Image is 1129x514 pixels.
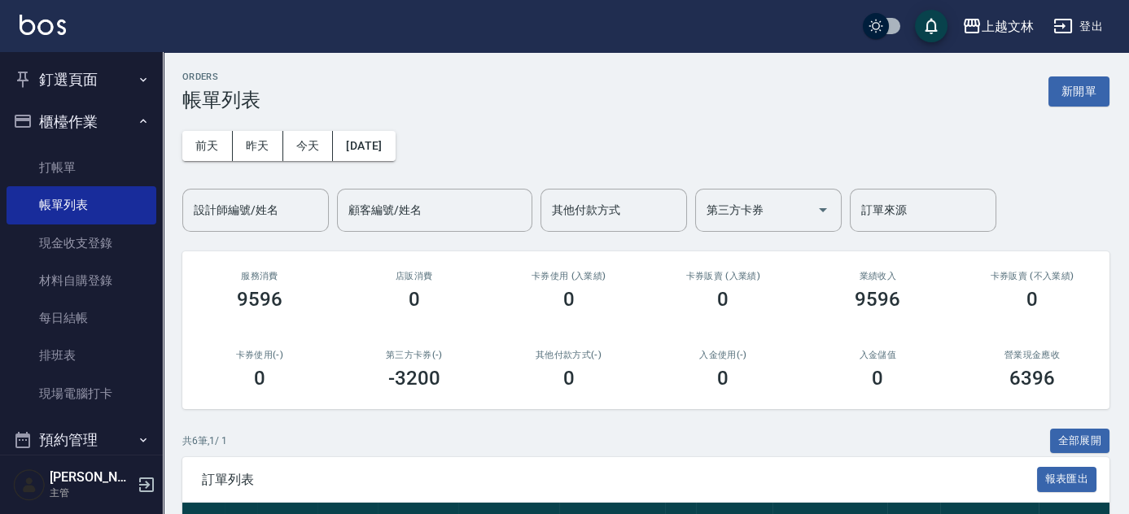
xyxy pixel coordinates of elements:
[7,186,156,224] a: 帳單列表
[1009,367,1055,390] h3: 6396
[1047,11,1109,41] button: 登出
[717,288,729,311] h3: 0
[7,337,156,374] a: 排班表
[915,10,947,42] button: save
[7,101,156,143] button: 櫃檯作業
[855,288,900,311] h3: 9596
[956,10,1040,43] button: 上越文林
[283,131,334,161] button: 今天
[563,288,575,311] h3: 0
[810,197,836,223] button: Open
[1050,429,1110,454] button: 全部展開
[511,350,627,360] h2: 其他付款方式(-)
[182,131,233,161] button: 前天
[357,350,472,360] h2: 第三方卡券(-)
[50,469,133,486] h5: [PERSON_NAME]
[1026,288,1038,311] h3: 0
[7,299,156,337] a: 每日結帳
[1048,83,1109,98] a: 新開單
[511,271,627,281] h2: 卡券使用 (入業績)
[974,271,1090,281] h2: 卡券販賣 (不入業績)
[237,288,282,311] h3: 9596
[7,419,156,461] button: 預約管理
[717,367,729,390] h3: 0
[820,271,935,281] h2: 業績收入
[7,375,156,412] a: 現場電腦打卡
[820,350,935,360] h2: 入金儲值
[7,149,156,186] a: 打帳單
[202,271,317,281] h3: 服務消費
[20,15,66,35] img: Logo
[7,59,156,101] button: 釘選頁面
[872,367,883,390] h3: 0
[974,350,1090,360] h2: 營業現金應收
[563,367,575,390] h3: 0
[388,367,440,390] h3: -3200
[1037,471,1097,486] a: 報表匯出
[665,271,781,281] h2: 卡券販賣 (入業績)
[357,271,472,281] h2: 店販消費
[182,89,260,111] h3: 帳單列表
[182,433,227,448] p: 共 6 筆, 1 / 1
[1048,76,1109,107] button: 新開單
[182,72,260,82] h2: ORDERS
[409,288,420,311] h3: 0
[333,131,395,161] button: [DATE]
[665,350,781,360] h2: 入金使用(-)
[7,224,156,262] a: 現金收支登錄
[7,262,156,299] a: 材料自購登錄
[1037,467,1097,492] button: 報表匯出
[202,350,317,360] h2: 卡券使用(-)
[233,131,283,161] button: 昨天
[13,468,46,501] img: Person
[50,486,133,500] p: 主管
[982,16,1034,37] div: 上越文林
[254,367,265,390] h3: 0
[202,472,1037,488] span: 訂單列表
